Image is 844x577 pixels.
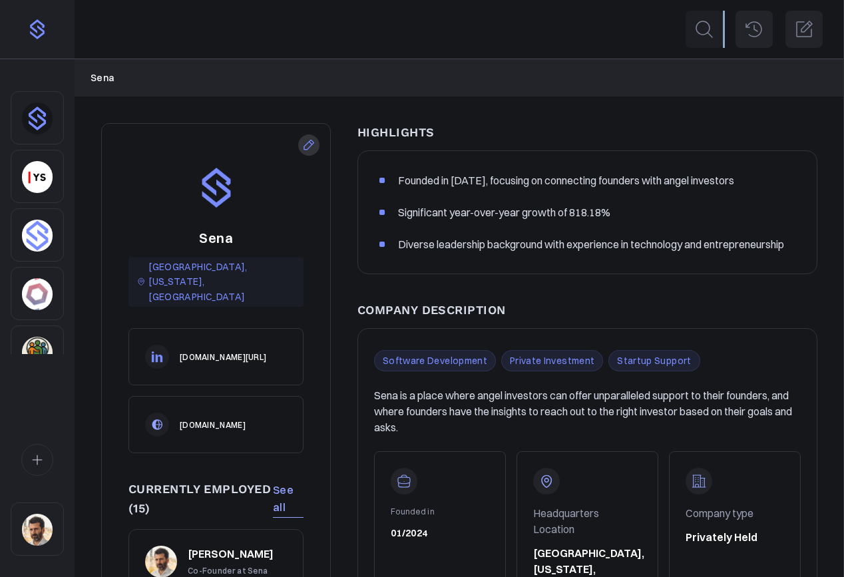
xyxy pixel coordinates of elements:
[608,350,700,371] li: Startup Support
[188,546,274,562] h3: [PERSON_NAME]
[273,481,304,518] p: See all
[533,505,642,537] p: Headquarters Location
[22,278,53,310] img: 4hc3xb4og75h35779zhp6duy5ffo
[686,529,784,545] p: Privately Held
[128,480,273,518] p: Currently employed (15)
[180,419,246,431] a: [DOMAIN_NAME]
[374,387,801,435] p: Sena is a place where angel investors can offer unparalleled support to their founders, and where...
[91,71,114,85] a: Sena
[22,220,53,252] img: 4sptar4mobdn0q43dsu7jy32kx6j
[391,505,489,518] p: Founded in
[190,161,243,214] img: dhnou9yomun9587rl8johsq6w6vr
[686,505,784,521] p: Company type
[391,526,489,540] p: 01/2024
[357,123,817,142] p: Highlights
[501,350,603,371] li: Private Investment
[27,19,48,40] img: purple-logo-f4f985042447f6d3a21d9d2f6d8e0030207d587b440d52f708815e5968048218.png
[398,172,734,188] p: Founded in [DATE], focusing on connecting founders with angel investors
[180,351,266,363] a: [DOMAIN_NAME][URL]
[22,337,53,369] img: 3pj2efuqyeig3cua8agrd6atck9r
[22,102,53,134] img: dhnou9yomun9587rl8johsq6w6vr
[22,161,53,193] img: yorkseed.co
[188,564,274,577] p: Co-Founder at Sena
[374,350,496,371] li: Software Development
[398,204,610,220] p: Significant year-over-year growth of 818.18%
[357,301,817,320] p: Company Description
[148,260,296,304] p: [GEOGRAPHIC_DATA], [US_STATE], [GEOGRAPHIC_DATA]
[398,236,784,252] p: Diverse leadership background with experience in technology and entrepreneurship
[22,514,53,546] img: sqr4epb0z8e5jm577i6jxqftq3ng
[91,71,828,85] nav: Breadcrumb
[199,228,233,249] p: Sena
